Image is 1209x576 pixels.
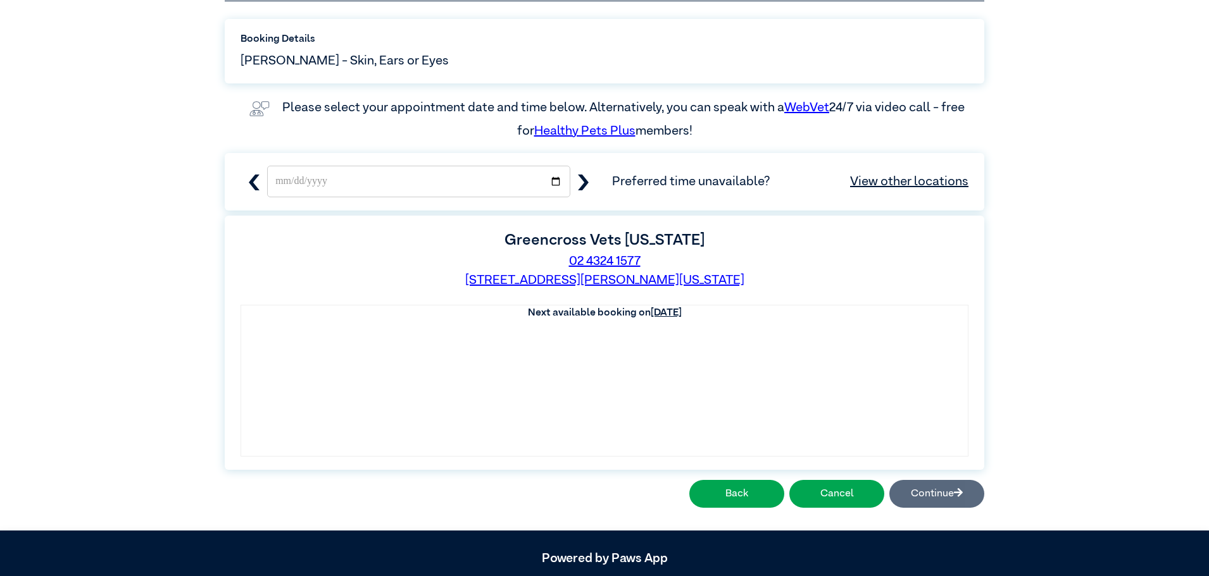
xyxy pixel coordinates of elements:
button: Cancel [789,480,884,508]
a: View other locations [850,172,968,191]
a: 02 4324 1577 [569,255,641,267]
button: Back [689,480,784,508]
a: WebVet [784,101,829,114]
h5: Powered by Paws App [225,551,984,566]
a: [STREET_ADDRESS][PERSON_NAME][US_STATE] [465,274,744,286]
label: Please select your appointment date and time below. Alternatively, you can speak with a 24/7 via ... [282,101,967,137]
label: Booking Details [241,32,968,47]
span: Preferred time unavailable? [612,172,968,191]
a: Healthy Pets Plus [534,125,636,137]
span: [PERSON_NAME] - Skin, Ears or Eyes [241,51,449,70]
label: Greencross Vets [US_STATE] [504,233,705,248]
img: vet [244,96,275,121]
u: [DATE] [651,308,682,318]
th: Next available booking on [241,305,968,321]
